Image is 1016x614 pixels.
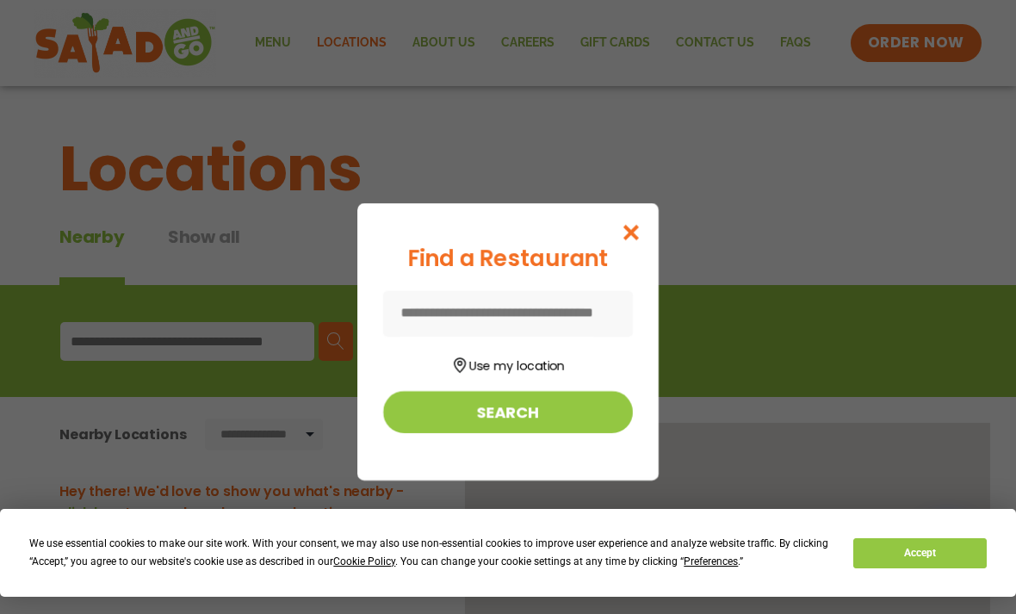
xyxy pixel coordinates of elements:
span: Preferences [684,555,738,567]
button: Search [383,391,633,433]
div: We use essential cookies to make our site work. With your consent, we may also use non-essential ... [29,535,833,571]
div: Find a Restaurant [383,242,633,276]
button: Use my location [383,352,633,375]
span: Cookie Policy [333,555,395,567]
button: Accept [853,538,986,568]
button: Close modal [603,203,659,261]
